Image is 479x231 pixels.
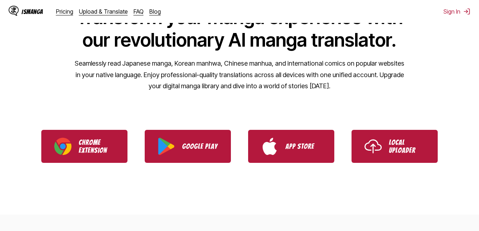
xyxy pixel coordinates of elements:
a: Download IsManga from Google Play [145,130,231,163]
div: IsManga [22,8,43,15]
img: IsManga Logo [9,6,19,16]
p: Seamlessly read Japanese manga, Korean manhwa, Chinese manhua, and international comics on popula... [74,58,405,92]
img: Google Play logo [158,138,175,155]
img: Chrome logo [54,138,71,155]
a: Download IsManga Chrome Extension [41,130,127,163]
button: Sign In [443,8,470,15]
img: Upload icon [364,138,382,155]
p: Google Play [182,142,218,150]
h1: Transform your manga experience with our revolutionary AI manga translator. [74,6,405,51]
p: Chrome Extension [79,138,115,154]
img: Sign out [463,8,470,15]
a: Use IsManga Local Uploader [352,130,438,163]
a: Pricing [56,8,73,15]
img: App Store logo [261,138,278,155]
p: Local Uploader [389,138,425,154]
a: IsManga LogoIsManga [9,6,56,17]
p: App Store [285,142,321,150]
a: Blog [149,8,161,15]
a: Upload & Translate [79,8,128,15]
a: FAQ [134,8,144,15]
a: Download IsManga from App Store [248,130,334,163]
